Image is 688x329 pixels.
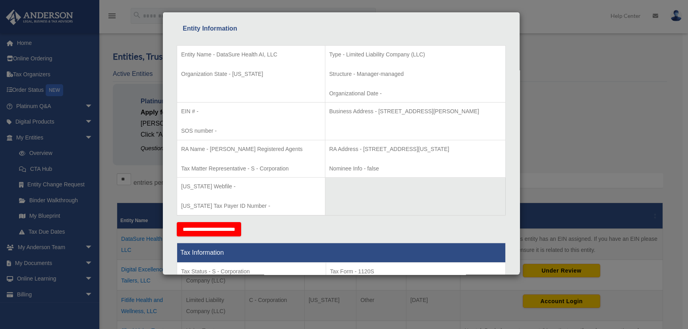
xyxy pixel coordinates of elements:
[329,106,501,116] p: Business Address - [STREET_ADDRESS][PERSON_NAME]
[183,23,500,34] div: Entity Information
[177,262,326,321] td: Tax Period Type -
[330,267,501,277] p: Tax Form - 1120S
[177,243,506,262] th: Tax Information
[181,164,321,174] p: Tax Matter Representative - S - Corporation
[181,50,321,60] p: Entity Name - DataSure Health AI, LLC
[181,144,321,154] p: RA Name - [PERSON_NAME] Registered Agents
[329,69,501,79] p: Structure - Manager-managed
[329,164,501,174] p: Nominee Info - false
[181,69,321,79] p: Organization State - [US_STATE]
[181,126,321,136] p: SOS number -
[181,267,322,277] p: Tax Status - S - Corporation
[329,144,501,154] p: RA Address - [STREET_ADDRESS][US_STATE]
[181,182,321,192] p: [US_STATE] Webfile -
[181,106,321,116] p: EIN # -
[329,89,501,99] p: Organizational Date -
[329,50,501,60] p: Type - Limited Liability Company (LLC)
[181,201,321,211] p: [US_STATE] Tax Payer ID Number -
